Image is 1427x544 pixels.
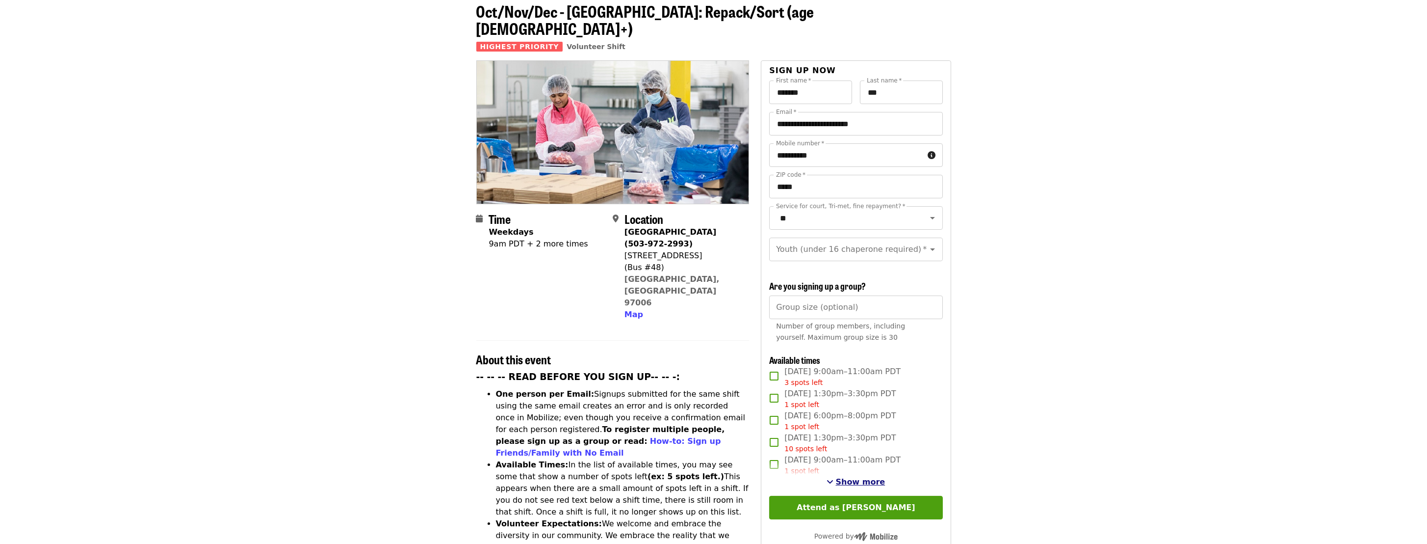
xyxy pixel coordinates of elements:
[827,476,885,488] button: See more timeslots
[769,66,836,75] span: Sign up now
[476,351,551,368] span: About this event
[769,175,942,198] input: ZIP code
[926,211,939,225] button: Open
[814,532,898,540] span: Powered by
[613,214,619,223] i: map-marker-alt icon
[624,274,720,307] a: [GEOGRAPHIC_DATA], [GEOGRAPHIC_DATA] 97006
[867,78,902,83] label: Last name
[489,238,588,250] div: 9am PDT + 2 more times
[776,140,824,146] label: Mobile number
[928,151,936,160] i: circle-info icon
[784,445,827,453] span: 10 spots left
[776,322,905,341] span: Number of group members, including yourself. Maximum group size is 30
[784,432,896,454] span: [DATE] 1:30pm–3:30pm PDT
[624,250,741,262] div: [STREET_ADDRESS]
[496,425,725,446] strong: To register multiple people, please sign up as a group or read:
[776,109,797,115] label: Email
[476,372,680,382] strong: -- -- -- READ BEFORE YOU SIGN UP-- -- -:
[784,410,896,432] span: [DATE] 6:00pm–8:00pm PDT
[784,401,819,408] span: 1 spot left
[477,61,749,203] img: Oct/Nov/Dec - Beaverton: Repack/Sort (age 10+) organized by Oregon Food Bank
[496,519,602,528] strong: Volunteer Expectations:
[784,379,823,386] span: 3 spots left
[624,227,716,248] strong: [GEOGRAPHIC_DATA] (503-972-2993)
[624,309,643,321] button: Map
[784,388,896,410] span: [DATE] 1:30pm–3:30pm PDT
[769,143,924,167] input: Mobile number
[784,467,819,475] span: 1 spot left
[476,214,483,223] i: calendar icon
[776,203,906,209] label: Service for court, Tri-met, fine repayment?
[624,262,741,273] div: (Bus #48)
[648,472,724,481] strong: (ex: 5 spots left.)
[784,366,901,388] span: [DATE] 9:00am–11:00am PDT
[496,460,569,469] strong: Available Times:
[769,279,866,292] span: Are you signing up a group?
[496,389,595,399] strong: One person per Email:
[496,459,750,518] li: In the list of available times, you may see some that show a number of spots left This appears wh...
[624,210,663,227] span: Location
[926,243,939,256] button: Open
[769,81,852,104] input: First name
[489,227,534,237] strong: Weekdays
[784,423,819,431] span: 1 spot left
[567,43,625,51] a: Volunteer Shift
[624,310,643,319] span: Map
[776,78,811,83] label: First name
[836,477,885,487] span: Show more
[769,496,942,519] button: Attend as [PERSON_NAME]
[854,532,898,541] img: Powered by Mobilize
[784,454,901,476] span: [DATE] 9:00am–11:00am PDT
[496,388,750,459] li: Signups submitted for the same shift using the same email creates an error and is only recorded o...
[476,42,563,52] span: Highest Priority
[860,81,943,104] input: Last name
[496,436,721,458] a: How-to: Sign up Friends/Family with No Email
[769,296,942,319] input: [object Object]
[776,172,805,178] label: ZIP code
[769,354,820,366] span: Available times
[769,112,942,136] input: Email
[489,210,511,227] span: Time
